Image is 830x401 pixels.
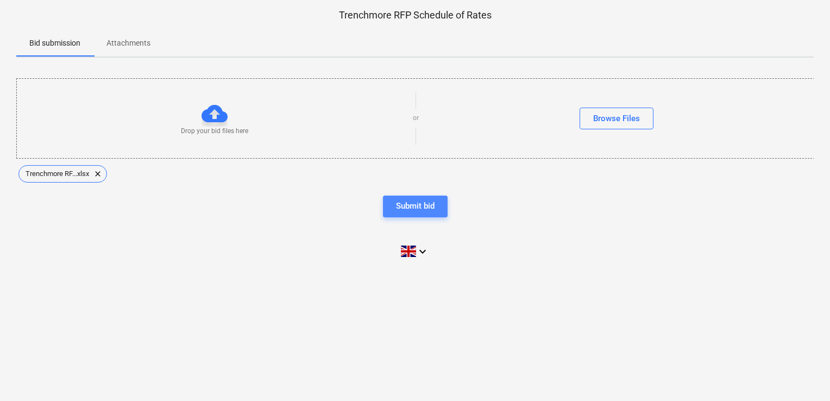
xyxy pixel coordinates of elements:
div: Trenchmore RF...xlsx [18,165,107,183]
div: Drop your bid files hereorBrowse Files [16,78,815,158]
span: Trenchmore RF...xlsx [19,170,96,178]
button: Browse Files [580,108,653,129]
p: or [413,114,419,123]
i: keyboard_arrow_down [416,245,429,258]
p: Bid submission [29,37,80,49]
div: Submit bid [396,199,435,213]
span: clear [91,167,104,180]
p: Drop your bid files here [181,127,248,136]
div: Browse Files [593,111,640,126]
button: Submit bid [383,196,448,217]
p: Attachments [106,37,150,49]
p: Trenchmore RFP Schedule of Rates [16,9,814,22]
